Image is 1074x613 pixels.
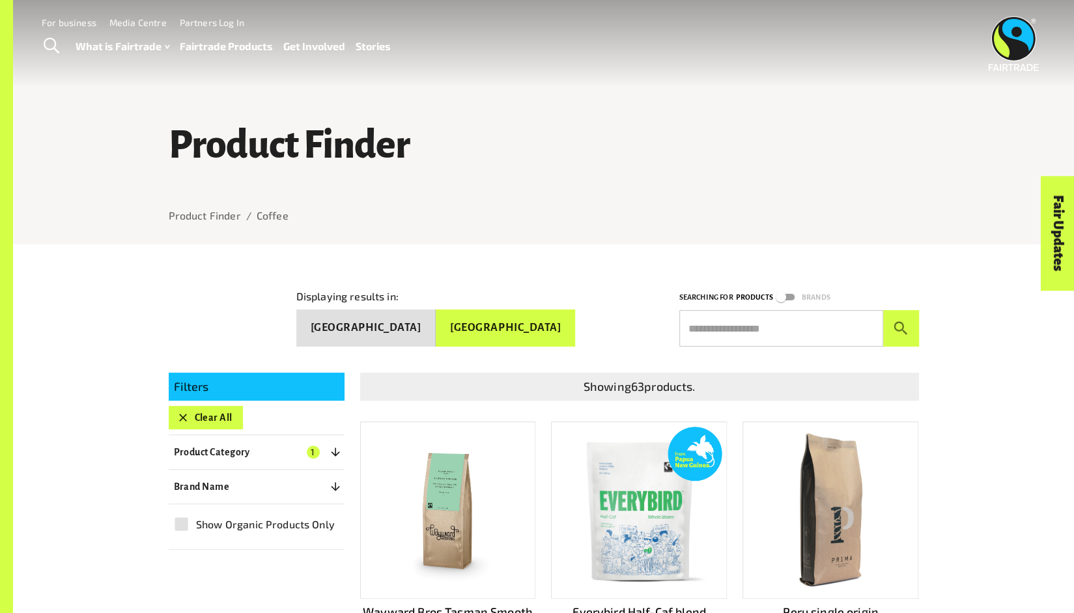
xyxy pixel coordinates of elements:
button: Brand Name [169,475,345,498]
p: Filters [174,378,339,395]
a: For business [42,17,96,28]
p: Searching for [679,291,733,304]
button: [GEOGRAPHIC_DATA] [296,309,436,347]
a: What is Fairtrade [76,37,169,56]
p: Brand Name [174,479,230,494]
button: [GEOGRAPHIC_DATA] [436,309,575,347]
a: Stories [356,37,391,56]
a: Coffee [257,209,289,221]
p: Product Category [174,444,250,460]
p: Displaying results in: [296,289,399,304]
p: Showing 63 products. [365,378,914,395]
a: Media Centre [109,17,167,28]
p: Brands [802,291,830,304]
h1: Product Finder [169,124,919,166]
a: Fairtrade Products [180,37,273,56]
li: / [246,208,251,223]
p: Products [735,291,772,304]
button: Product Category [169,440,345,464]
a: Get Involved [283,37,345,56]
a: Toggle Search [35,30,67,63]
nav: breadcrumb [169,208,919,223]
img: Fairtrade Australia New Zealand logo [989,16,1039,71]
span: 1 [307,446,320,459]
span: Show Organic Products Only [196,517,335,532]
button: Clear All [169,406,243,429]
a: Product Finder [169,209,241,221]
a: Partners Log In [180,17,244,28]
